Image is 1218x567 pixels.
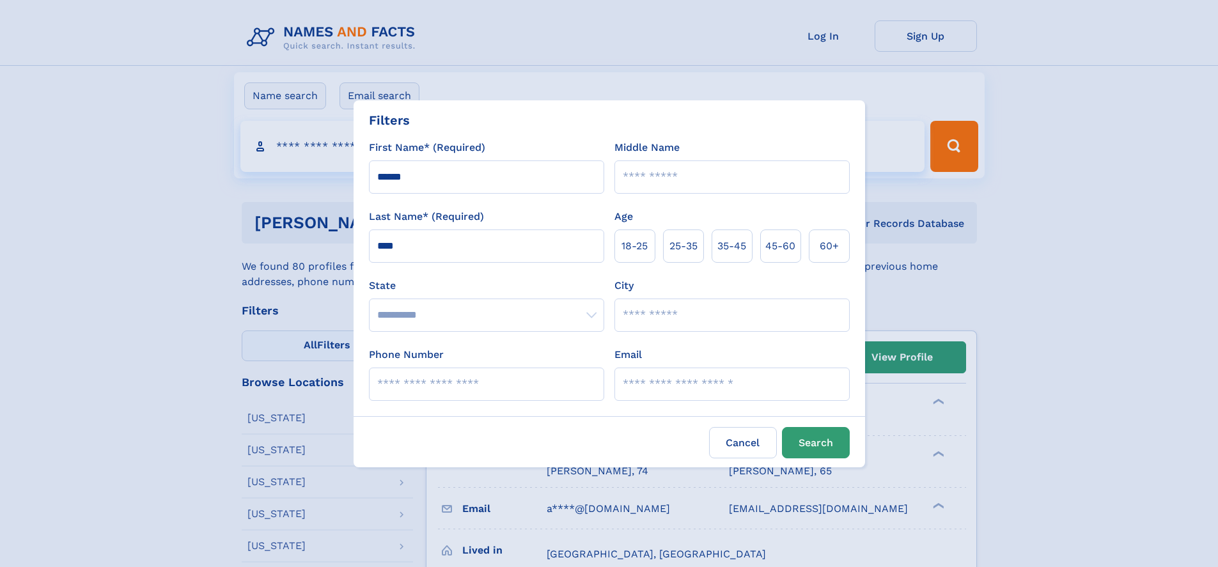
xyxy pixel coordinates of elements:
button: Search [782,427,850,458]
span: 18‑25 [621,238,648,254]
label: Email [614,347,642,362]
span: 45‑60 [765,238,795,254]
span: 25‑35 [669,238,698,254]
label: First Name* (Required) [369,140,485,155]
span: 35‑45 [717,238,746,254]
label: State [369,278,604,293]
div: Filters [369,111,410,130]
span: 60+ [820,238,839,254]
label: Last Name* (Required) [369,209,484,224]
label: Phone Number [369,347,444,362]
label: Middle Name [614,140,680,155]
label: Cancel [709,427,777,458]
label: City [614,278,634,293]
label: Age [614,209,633,224]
